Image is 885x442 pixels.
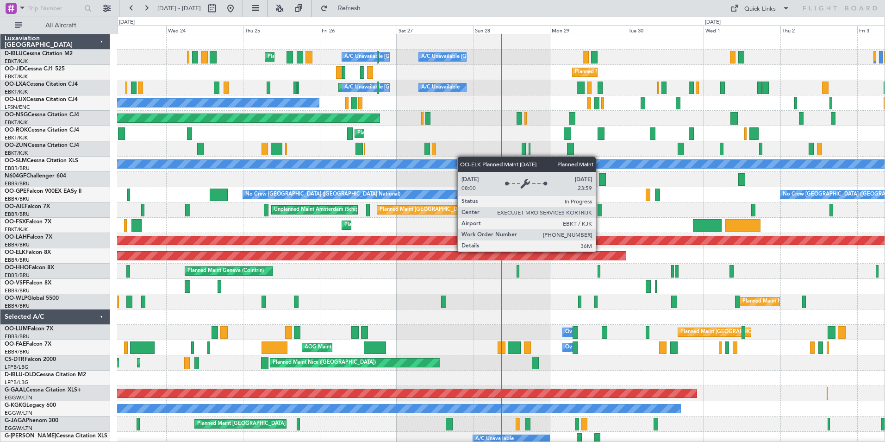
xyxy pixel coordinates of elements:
span: OO-SLM [5,158,27,164]
a: G-JAGAPhenom 300 [5,418,58,423]
a: G-KGKGLegacy 600 [5,403,56,408]
a: OO-FSXFalcon 7X [5,219,51,225]
a: OO-AIEFalcon 7X [5,204,50,209]
div: Planned Maint Geneva (Cointrin) [187,264,264,278]
div: [DATE] [119,19,135,26]
span: Refresh [330,5,369,12]
span: All Aircraft [24,22,98,29]
a: LFPB/LBG [5,364,29,371]
a: OO-WLPGlobal 5500 [5,296,59,301]
a: OO-LUXCessna Citation CJ4 [5,97,78,102]
a: EGGW/LTN [5,394,32,401]
a: OO-GPEFalcon 900EX EASy II [5,189,81,194]
div: Planned Maint [GEOGRAPHIC_DATA] ([GEOGRAPHIC_DATA] National) [680,325,848,339]
a: EBKT/KJK [5,134,28,141]
span: G-GAAL [5,387,26,393]
a: EBBR/BRU [5,196,30,202]
a: CS-DTRFalcon 2000 [5,357,56,362]
span: OO-ZUN [5,143,28,148]
a: OO-VSFFalcon 8X [5,280,51,286]
span: OO-NSG [5,112,28,118]
div: Mon 29 [550,25,627,34]
a: OO-ROKCessna Citation CJ4 [5,127,79,133]
a: OO-HHOFalcon 8X [5,265,54,271]
a: OO-NSGCessna Citation CJ4 [5,112,79,118]
span: OO-HHO [5,265,29,271]
span: D-IBLU [5,51,23,57]
div: Thu 25 [243,25,320,34]
a: LFPB/LBG [5,379,29,386]
div: AOG Maint [US_STATE] ([GEOGRAPHIC_DATA]) [305,341,417,354]
div: A/C Unavailable [GEOGRAPHIC_DATA] ([GEOGRAPHIC_DATA] National) [344,50,517,64]
div: Planned Maint Kortrijk-[GEOGRAPHIC_DATA] [575,65,683,79]
div: A/C Unavailable [421,81,460,95]
a: EBKT/KJK [5,73,28,80]
a: OO-LXACessna Citation CJ4 [5,82,78,87]
a: OO-LUMFalcon 7X [5,326,53,332]
a: OO-JIDCessna CJ1 525 [5,66,65,72]
a: OO-ZUNCessna Citation CJ4 [5,143,79,148]
span: OO-JID [5,66,24,72]
a: EBBR/BRU [5,348,30,355]
input: Trip Number [28,1,81,15]
a: G-[PERSON_NAME]Cessna Citation XLS [5,433,107,439]
a: OO-ELKFalcon 8X [5,250,51,255]
a: EBBR/BRU [5,287,30,294]
div: Planned Maint Kortrijk-[GEOGRAPHIC_DATA] [344,218,452,232]
div: Planned Maint [GEOGRAPHIC_DATA] ([GEOGRAPHIC_DATA]) [380,203,525,217]
div: A/C Unavailable [GEOGRAPHIC_DATA] ([GEOGRAPHIC_DATA] National) [344,81,517,95]
div: Planned Maint Kortrijk-[GEOGRAPHIC_DATA] [357,126,465,140]
span: OO-ROK [5,127,28,133]
a: EBKT/KJK [5,119,28,126]
a: EBBR/BRU [5,165,30,172]
a: EGGW/LTN [5,425,32,432]
button: All Aircraft [10,18,100,33]
a: EBBR/BRU [5,241,30,248]
a: OO-FAEFalcon 7X [5,341,51,347]
div: Thu 2 [780,25,857,34]
a: EBKT/KJK [5,150,28,157]
a: EBBR/BRU [5,303,30,309]
a: OO-SLMCessna Citation XLS [5,158,78,164]
div: A/C Unavailable [GEOGRAPHIC_DATA]-[GEOGRAPHIC_DATA] [421,50,569,64]
span: OO-LAH [5,234,27,240]
span: G-KGKG [5,403,26,408]
span: D-IBLU-OLD [5,372,36,378]
div: Planned Maint Nice ([GEOGRAPHIC_DATA]) [273,356,376,370]
span: OO-WLP [5,296,27,301]
span: OO-LUM [5,326,28,332]
div: Wed 24 [166,25,243,34]
span: [DATE] - [DATE] [157,4,201,13]
span: OO-AIE [5,204,25,209]
div: Owner Melsbroek Air Base [565,325,628,339]
div: Sat 27 [397,25,474,34]
span: OO-FSX [5,219,26,225]
span: OO-VSF [5,280,26,286]
a: OO-LAHFalcon 7X [5,234,52,240]
div: Planned Maint [GEOGRAPHIC_DATA] ([GEOGRAPHIC_DATA]) [197,417,343,431]
div: Wed 1 [704,25,780,34]
span: G-JAGA [5,418,26,423]
div: Planned Maint Milan (Linate) [742,295,809,309]
a: N604GFChallenger 604 [5,173,66,179]
span: OO-ELK [5,250,25,255]
a: EBKT/KJK [5,58,28,65]
button: Refresh [316,1,372,16]
div: Tue 23 [89,25,166,34]
a: EBKT/KJK [5,226,28,233]
a: EBBR/BRU [5,180,30,187]
div: Sun 28 [473,25,550,34]
div: Quick Links [744,5,776,14]
span: CS-DTR [5,357,25,362]
div: Planned Maint Sofia [140,356,187,370]
a: EBBR/BRU [5,211,30,218]
span: N604GF [5,173,26,179]
span: G-[PERSON_NAME] [5,433,56,439]
div: Owner Melsbroek Air Base [565,341,628,354]
a: EGGW/LTN [5,410,32,417]
div: Fri 26 [320,25,397,34]
a: D-IBLUCessna Citation M2 [5,51,73,57]
a: EBBR/BRU [5,257,30,264]
button: Quick Links [726,1,794,16]
a: G-GAALCessna Citation XLS+ [5,387,81,393]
